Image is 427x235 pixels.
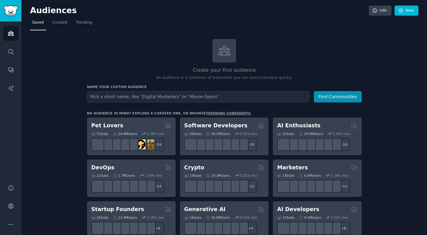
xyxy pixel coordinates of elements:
div: + 11 [337,180,350,193]
img: starryai [229,223,238,233]
img: googleads [313,182,323,191]
img: AskMarketing [296,182,306,191]
div: 4.1M Users [299,215,321,220]
h2: Audiences [30,6,369,16]
div: 16 Sub s [184,215,201,220]
span: Trending [76,20,92,25]
img: csharp [194,140,204,149]
img: DeepSeek [288,223,297,233]
div: + 8 [337,222,350,235]
div: + 9 [244,222,257,235]
div: + 18 [337,138,350,151]
div: 19 Sub s [184,173,201,178]
span: Curated [52,20,67,25]
img: ycombinator [119,223,128,233]
img: PlatformEngineers [144,182,154,191]
img: software [186,140,195,149]
img: AskComputerScience [229,140,238,149]
h2: AI Enthusiasts [277,122,320,129]
img: GoogleGeminiAI [279,140,288,149]
a: Curated [50,18,70,30]
div: 26 Sub s [184,132,201,136]
img: DreamBooth [237,223,247,233]
img: OpenSourceAI [313,223,323,233]
div: 19.2M Users [206,173,230,178]
div: 6.6M Users [299,173,321,178]
a: trending subreddits [206,111,250,115]
div: 1.18 % /mo [147,215,164,220]
img: DeepSeek [288,140,297,149]
div: 2.31 % /mo [331,215,348,220]
div: No audience in mind? Explore a curated one, or browse . [87,111,252,115]
img: deepdream [203,223,212,233]
div: 13.9M Users [113,215,137,220]
div: + 24 [151,138,164,151]
h2: Crypto [184,164,204,171]
a: Saved [30,18,46,30]
h2: Create your first audience [87,67,362,74]
div: 20.5M Users [206,215,230,220]
a: Info [369,6,391,16]
img: CryptoNews [229,182,238,191]
div: 0.53 % /mo [240,215,257,220]
a: Trending [74,18,94,30]
img: PetAdvice [136,140,145,149]
img: ethfinance [186,182,195,191]
img: MarketingResearch [322,182,331,191]
div: 1.78 % /mo [145,173,162,178]
div: 25 Sub s [277,132,294,136]
button: Find Communities [314,91,362,102]
img: dalle2 [194,223,204,233]
img: OnlineMarketing [330,182,340,191]
img: aws_cdk [136,182,145,191]
div: 0.58 % /mo [147,132,164,136]
img: chatgpt_prompts_ [313,140,323,149]
div: 1.26 % /mo [331,173,348,178]
h2: AI Developers [277,206,319,213]
img: LangChain [279,223,288,233]
img: SaaS [101,223,111,233]
div: 20.8M Users [299,132,323,136]
img: sdforall [212,223,221,233]
img: ethstaker [203,182,212,191]
img: DevOpsLinks [119,182,128,191]
div: 0.35 % /mo [240,132,257,136]
div: 1.7M Users [113,173,135,178]
h3: Name your custom audience [87,85,362,89]
img: GummySearch logo [4,6,18,16]
div: + 19 [244,138,257,151]
div: + 14 [151,180,164,193]
h2: Pet Lovers [91,122,124,129]
a: New [395,6,418,16]
div: 30.1M Users [206,132,230,136]
img: turtle [119,140,128,149]
div: 31 Sub s [91,132,109,136]
img: defi_ [237,182,247,191]
span: Saved [32,20,44,25]
img: FluxAI [220,223,230,233]
img: ballpython [101,140,111,149]
h2: Startup Founders [91,206,144,213]
img: web3 [212,182,221,191]
h2: DevOps [91,164,115,171]
img: Docker_DevOps [110,182,120,191]
div: 1.42 % /mo [333,132,350,136]
img: llmops [322,223,331,233]
img: ArtificalIntelligence [330,140,340,149]
img: learnjavascript [203,140,212,149]
h2: Marketers [277,164,308,171]
p: An audience is a collection of subreddits you can search/analyze quickly [87,75,362,81]
img: reactnative [220,140,230,149]
img: indiehackers [127,223,137,233]
img: defiblockchain [220,182,230,191]
img: 0xPolygon [194,182,204,191]
div: 0.25 % /mo [240,173,257,178]
img: Entrepreneurship [136,223,145,233]
img: cockatiel [127,140,137,149]
img: bigseo [288,182,297,191]
img: dogbreed [144,140,154,149]
img: azuredevops [93,182,102,191]
img: Rag [296,223,306,233]
img: platformengineering [127,182,137,191]
img: AWS_Certified_Experts [101,182,111,191]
